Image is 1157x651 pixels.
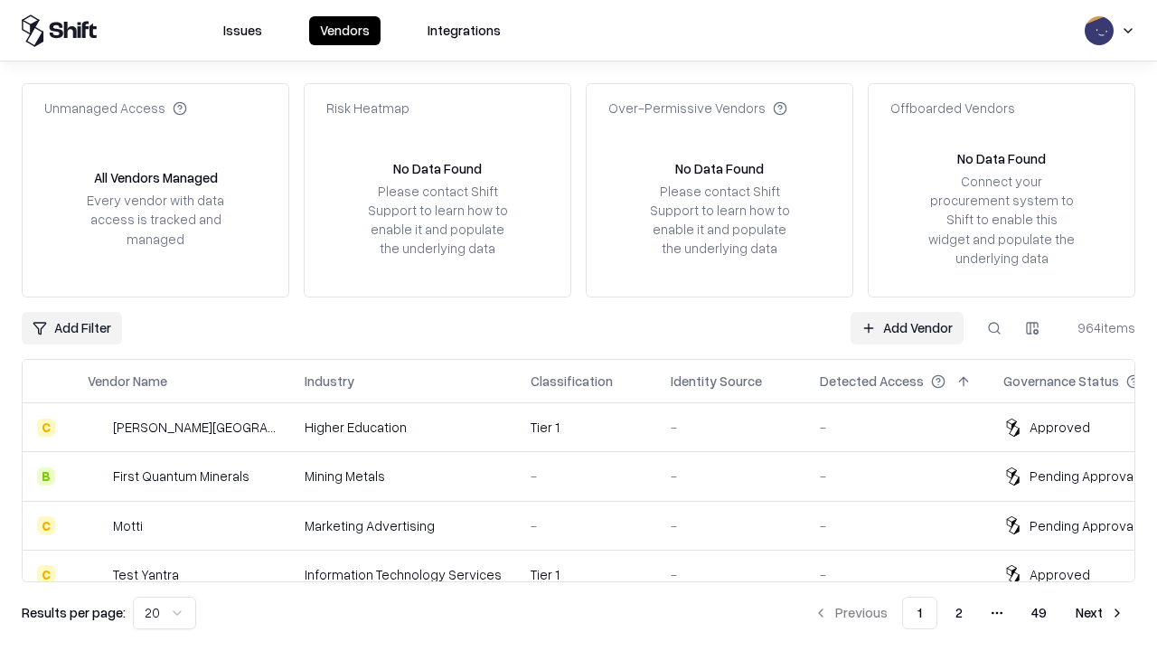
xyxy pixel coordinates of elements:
[803,597,1135,629] nav: pagination
[671,516,791,535] div: -
[88,372,167,391] div: Vendor Name
[531,516,642,535] div: -
[113,418,276,437] div: [PERSON_NAME][GEOGRAPHIC_DATA]
[80,191,230,248] div: Every vendor with data access is tracked and managed
[88,565,106,583] img: Test Yantra
[675,159,764,178] div: No Data Found
[820,565,974,584] div: -
[113,516,143,535] div: Motti
[531,467,642,486] div: -
[890,99,1015,118] div: Offboarded Vendors
[417,16,512,45] button: Integrations
[326,99,409,118] div: Risk Heatmap
[671,418,791,437] div: -
[94,168,218,187] div: All Vendors Managed
[1030,516,1136,535] div: Pending Approval
[305,516,502,535] div: Marketing Advertising
[393,159,482,178] div: No Data Found
[671,467,791,486] div: -
[1030,467,1136,486] div: Pending Approval
[37,565,55,583] div: C
[1065,597,1135,629] button: Next
[305,418,502,437] div: Higher Education
[88,467,106,486] img: First Quantum Minerals
[362,182,513,259] div: Please contact Shift Support to learn how to enable it and populate the underlying data
[1030,565,1090,584] div: Approved
[309,16,381,45] button: Vendors
[671,565,791,584] div: -
[305,467,502,486] div: Mining Metals
[957,149,1046,168] div: No Data Found
[1030,418,1090,437] div: Approved
[44,99,187,118] div: Unmanaged Access
[1003,372,1119,391] div: Governance Status
[88,516,106,534] img: Motti
[88,419,106,437] img: Reichman University
[902,597,937,629] button: 1
[927,172,1077,268] div: Connect your procurement system to Shift to enable this widget and populate the underlying data
[37,516,55,534] div: C
[37,419,55,437] div: C
[531,418,642,437] div: Tier 1
[671,372,762,391] div: Identity Source
[305,372,354,391] div: Industry
[531,372,613,391] div: Classification
[113,467,249,486] div: First Quantum Minerals
[305,565,502,584] div: Information Technology Services
[212,16,273,45] button: Issues
[1017,597,1061,629] button: 49
[820,418,974,437] div: -
[113,565,179,584] div: Test Yantra
[22,603,126,622] p: Results per page:
[531,565,642,584] div: Tier 1
[941,597,977,629] button: 2
[1063,318,1135,337] div: 964 items
[608,99,787,118] div: Over-Permissive Vendors
[820,372,924,391] div: Detected Access
[820,467,974,486] div: -
[851,312,964,344] a: Add Vendor
[37,467,55,486] div: B
[820,516,974,535] div: -
[644,182,795,259] div: Please contact Shift Support to learn how to enable it and populate the underlying data
[22,312,122,344] button: Add Filter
